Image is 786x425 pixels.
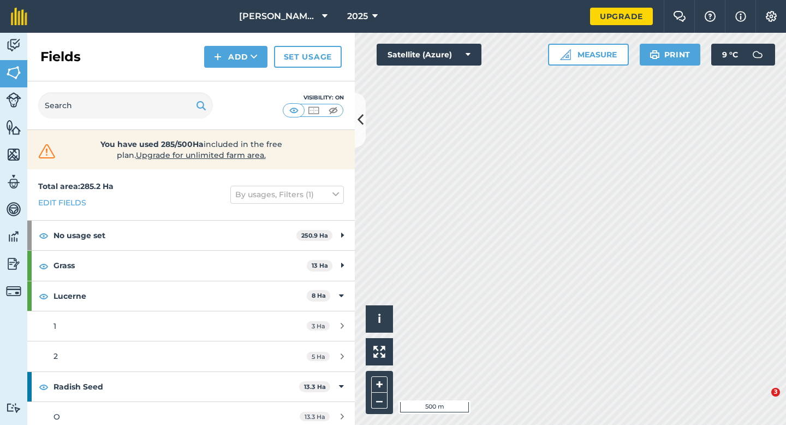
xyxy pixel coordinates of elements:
span: O [53,412,60,422]
span: 1 [53,321,56,331]
img: svg+xml;base64,PD94bWwgdmVyc2lvbj0iMS4wIiBlbmNvZGluZz0idXRmLTgiPz4KPCEtLSBHZW5lcmF0b3I6IEFkb2JlIE... [6,174,21,190]
button: Satellite (Azure) [377,44,481,66]
strong: No usage set [53,221,296,250]
span: 9 ° C [722,44,738,66]
a: Set usage [274,46,342,68]
strong: Radish Seed [53,372,299,402]
h2: Fields [40,48,81,66]
img: svg+xml;base64,PHN2ZyB4bWxucz0iaHR0cDovL3d3dy53My5vcmcvMjAwMC9zdmciIHdpZHRoPSI1MCIgaGVpZ2h0PSI0MC... [307,105,320,116]
img: svg+xml;base64,PD94bWwgdmVyc2lvbj0iMS4wIiBlbmNvZGluZz0idXRmLTgiPz4KPCEtLSBHZW5lcmF0b3I6IEFkb2JlIE... [6,284,21,299]
img: A cog icon [765,11,778,22]
div: Radish Seed13.3 Ha [27,372,355,402]
strong: 13 Ha [312,262,328,269]
img: svg+xml;base64,PD94bWwgdmVyc2lvbj0iMS4wIiBlbmNvZGluZz0idXRmLTgiPz4KPCEtLSBHZW5lcmF0b3I6IEFkb2JlIE... [6,92,21,108]
span: 2 [53,351,58,361]
span: Upgrade for unlimited farm area. [136,150,266,160]
span: 3 Ha [307,321,330,330]
div: Lucerne8 Ha [27,281,355,311]
img: svg+xml;base64,PD94bWwgdmVyc2lvbj0iMS4wIiBlbmNvZGluZz0idXRmLTgiPz4KPCEtLSBHZW5lcmF0b3I6IEFkb2JlIE... [6,228,21,245]
button: By usages, Filters (1) [230,186,344,203]
button: 9 °C [711,44,775,66]
img: svg+xml;base64,PHN2ZyB4bWxucz0iaHR0cDovL3d3dy53My5vcmcvMjAwMC9zdmciIHdpZHRoPSI1MCIgaGVpZ2h0PSI0MC... [326,105,340,116]
strong: You have used 285/500Ha [100,139,204,149]
img: Four arrows, one pointing top left, one top right, one bottom right and the last bottom left [373,346,385,358]
img: svg+xml;base64,PHN2ZyB4bWxucz0iaHR0cDovL3d3dy53My5vcmcvMjAwMC9zdmciIHdpZHRoPSIzMiIgaGVpZ2h0PSIzMC... [36,143,58,160]
img: svg+xml;base64,PD94bWwgdmVyc2lvbj0iMS4wIiBlbmNvZGluZz0idXRmLTgiPz4KPCEtLSBHZW5lcmF0b3I6IEFkb2JlIE... [6,201,21,217]
a: Edit fields [38,197,86,209]
button: – [371,393,388,409]
img: svg+xml;base64,PHN2ZyB4bWxucz0iaHR0cDovL3d3dy53My5vcmcvMjAwMC9zdmciIHdpZHRoPSIxNCIgaGVpZ2h0PSIyNC... [214,50,222,63]
img: svg+xml;base64,PHN2ZyB4bWxucz0iaHR0cDovL3d3dy53My5vcmcvMjAwMC9zdmciIHdpZHRoPSI1NiIgaGVpZ2h0PSI2MC... [6,146,21,163]
img: svg+xml;base64,PD94bWwgdmVyc2lvbj0iMS4wIiBlbmNvZGluZz0idXRmLTgiPz4KPCEtLSBHZW5lcmF0b3I6IEFkb2JlIE... [6,403,21,413]
a: You have used 285/500Haincluded in the free plan.Upgrade for unlimited farm area. [36,139,346,161]
button: + [371,376,388,393]
img: A question mark icon [704,11,717,22]
img: svg+xml;base64,PHN2ZyB4bWxucz0iaHR0cDovL3d3dy53My5vcmcvMjAwMC9zdmciIHdpZHRoPSI1NiIgaGVpZ2h0PSI2MC... [6,119,21,135]
img: Two speech bubbles overlapping with the left bubble in the forefront [673,11,686,22]
button: i [366,305,393,333]
img: svg+xml;base64,PHN2ZyB4bWxucz0iaHR0cDovL3d3dy53My5vcmcvMjAwMC9zdmciIHdpZHRoPSIxOSIgaGVpZ2h0PSIyNC... [196,99,206,112]
strong: Lucerne [53,281,307,311]
button: Add [204,46,267,68]
input: Search [38,92,213,119]
span: 13.3 Ha [300,412,330,421]
iframe: Intercom live chat [749,388,775,414]
img: svg+xml;base64,PHN2ZyB4bWxucz0iaHR0cDovL3d3dy53My5vcmcvMjAwMC9zdmciIHdpZHRoPSI1MCIgaGVpZ2h0PSI0MC... [287,105,301,116]
img: svg+xml;base64,PD94bWwgdmVyc2lvbj0iMS4wIiBlbmNvZGluZz0idXRmLTgiPz4KPCEtLSBHZW5lcmF0b3I6IEFkb2JlIE... [6,37,21,54]
a: 13 Ha [27,311,355,341]
div: Grass13 Ha [27,251,355,280]
img: svg+xml;base64,PHN2ZyB4bWxucz0iaHR0cDovL3d3dy53My5vcmcvMjAwMC9zdmciIHdpZHRoPSI1NiIgaGVpZ2h0PSI2MC... [6,64,21,81]
img: svg+xml;base64,PHN2ZyB4bWxucz0iaHR0cDovL3d3dy53My5vcmcvMjAwMC9zdmciIHdpZHRoPSIxOCIgaGVpZ2h0PSIyNC... [39,380,49,393]
img: svg+xml;base64,PD94bWwgdmVyc2lvbj0iMS4wIiBlbmNvZGluZz0idXRmLTgiPz4KPCEtLSBHZW5lcmF0b3I6IEFkb2JlIE... [6,256,21,272]
img: svg+xml;base64,PHN2ZyB4bWxucz0iaHR0cDovL3d3dy53My5vcmcvMjAwMC9zdmciIHdpZHRoPSIxOSIgaGVpZ2h0PSIyNC... [650,48,660,61]
strong: Total area : 285.2 Ha [38,181,114,191]
strong: 13.3 Ha [304,383,326,391]
img: fieldmargin Logo [11,8,27,25]
span: 3 [771,388,780,397]
strong: Grass [53,251,307,280]
strong: 8 Ha [312,292,326,299]
img: Ruler icon [560,49,571,60]
button: Measure [548,44,629,66]
img: svg+xml;base64,PHN2ZyB4bWxucz0iaHR0cDovL3d3dy53My5vcmcvMjAwMC9zdmciIHdpZHRoPSIxOCIgaGVpZ2h0PSIyNC... [39,290,49,303]
img: svg+xml;base64,PHN2ZyB4bWxucz0iaHR0cDovL3d3dy53My5vcmcvMjAwMC9zdmciIHdpZHRoPSIxOCIgaGVpZ2h0PSIyNC... [39,229,49,242]
div: No usage set250.9 Ha [27,221,355,250]
div: Visibility: On [283,93,344,102]
span: i [378,312,381,326]
img: svg+xml;base64,PHN2ZyB4bWxucz0iaHR0cDovL3d3dy53My5vcmcvMjAwMC9zdmciIHdpZHRoPSIxOCIgaGVpZ2h0PSIyNC... [39,259,49,273]
a: Upgrade [590,8,653,25]
img: svg+xml;base64,PHN2ZyB4bWxucz0iaHR0cDovL3d3dy53My5vcmcvMjAwMC9zdmciIHdpZHRoPSIxNyIgaGVpZ2h0PSIxNy... [735,10,746,23]
a: 25 Ha [27,341,355,371]
span: [PERSON_NAME] Farming Partnership [239,10,318,23]
span: 2025 [347,10,368,23]
span: included in the free plan . [75,139,307,161]
button: Print [640,44,701,66]
span: 5 Ha [307,352,330,361]
strong: 250.9 Ha [301,232,328,239]
img: svg+xml;base64,PD94bWwgdmVyc2lvbj0iMS4wIiBlbmNvZGluZz0idXRmLTgiPz4KPCEtLSBHZW5lcmF0b3I6IEFkb2JlIE... [747,44,769,66]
